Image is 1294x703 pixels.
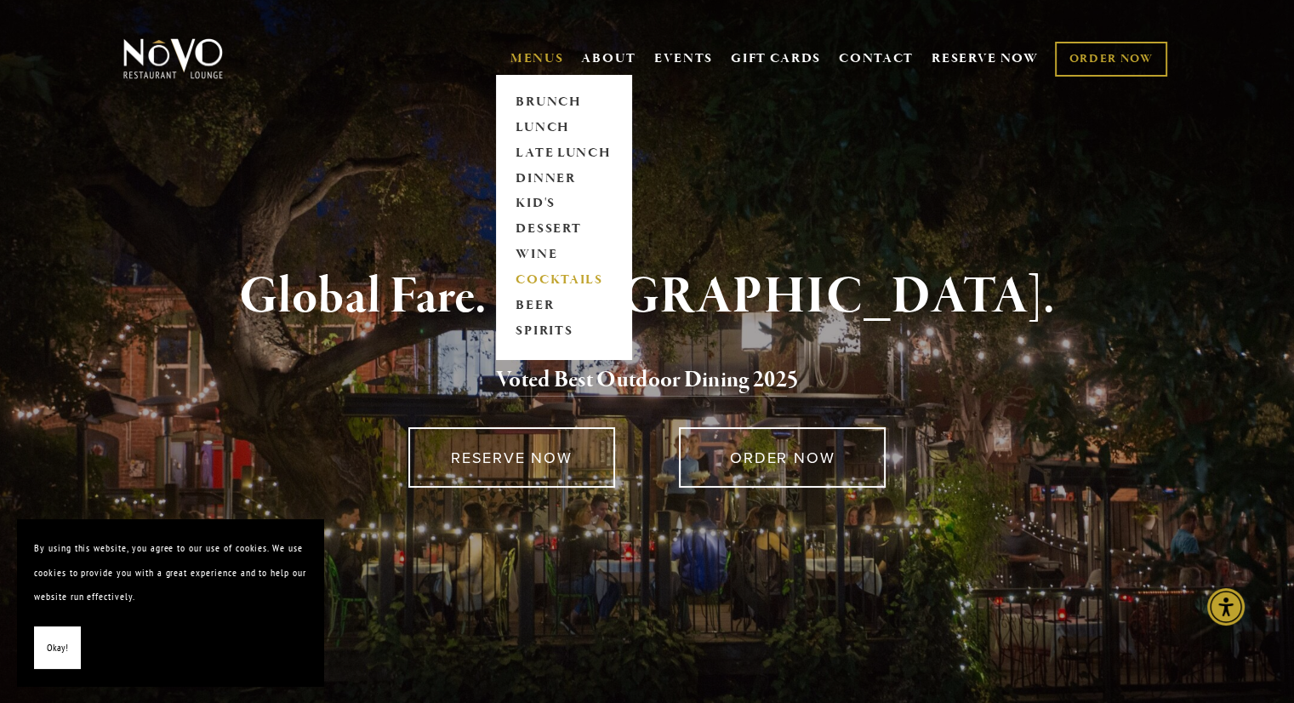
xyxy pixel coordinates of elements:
section: Cookie banner [17,519,323,686]
a: LATE LUNCH [510,140,617,166]
div: Accessibility Menu [1207,588,1245,626]
img: Novo Restaurant &amp; Lounge [120,37,226,80]
a: RESERVE NOW [932,43,1039,75]
a: WINE [510,243,617,268]
p: By using this website, you agree to our use of cookies. We use cookies to provide you with a grea... [34,536,306,609]
a: DINNER [510,166,617,191]
button: Okay! [34,626,81,670]
a: GIFT CARDS [731,43,821,75]
a: BRUNCH [510,89,617,115]
a: Voted Best Outdoor Dining 202 [496,365,787,397]
a: KID'S [510,191,617,217]
a: BEER [510,294,617,319]
span: Okay! [47,636,68,660]
h2: 5 [151,363,1143,398]
a: LUNCH [510,115,617,140]
a: SPIRITS [510,319,617,345]
a: ABOUT [581,50,636,67]
a: DESSERT [510,217,617,243]
a: EVENTS [654,50,713,67]
a: CONTACT [839,43,914,75]
a: ORDER NOW [679,427,886,488]
strong: Global Fare. [GEOGRAPHIC_DATA]. [239,265,1055,329]
a: ORDER NOW [1055,42,1166,77]
a: MENUS [510,50,564,67]
a: RESERVE NOW [408,427,615,488]
a: COCKTAILS [510,268,617,294]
